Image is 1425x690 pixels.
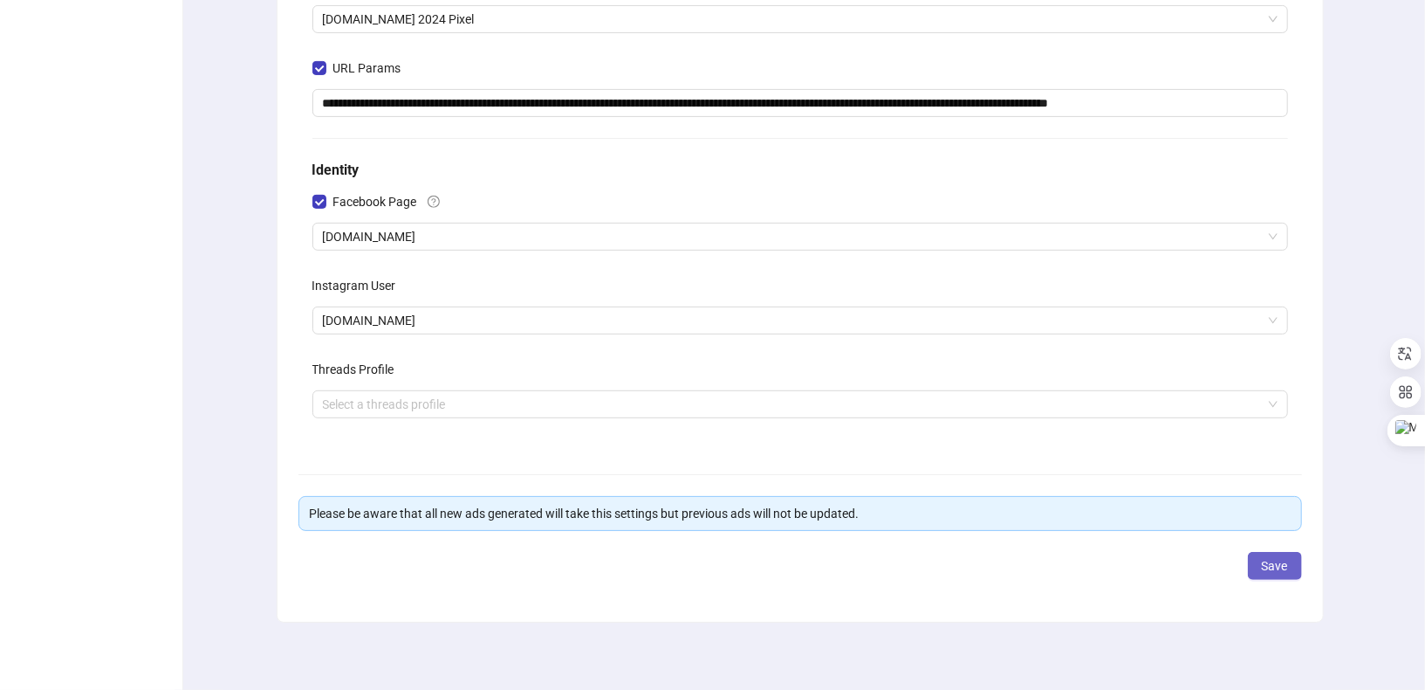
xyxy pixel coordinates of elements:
[312,160,1288,181] h5: Identity
[310,504,1291,523] div: Please be aware that all new ads generated will take this settings but previous ads will not be u...
[312,272,408,300] label: Instagram User
[323,6,1278,32] span: Kitchn.io 2024 Pixel
[326,192,424,211] span: Facebook Page
[323,307,1278,334] span: kitchn.io
[323,224,1278,250] span: Kitchn.io
[428,196,440,208] span: question-circle
[1248,552,1302,580] button: Save
[312,355,406,383] label: Threads Profile
[326,59,408,78] span: URL Params
[1262,559,1288,573] span: Save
